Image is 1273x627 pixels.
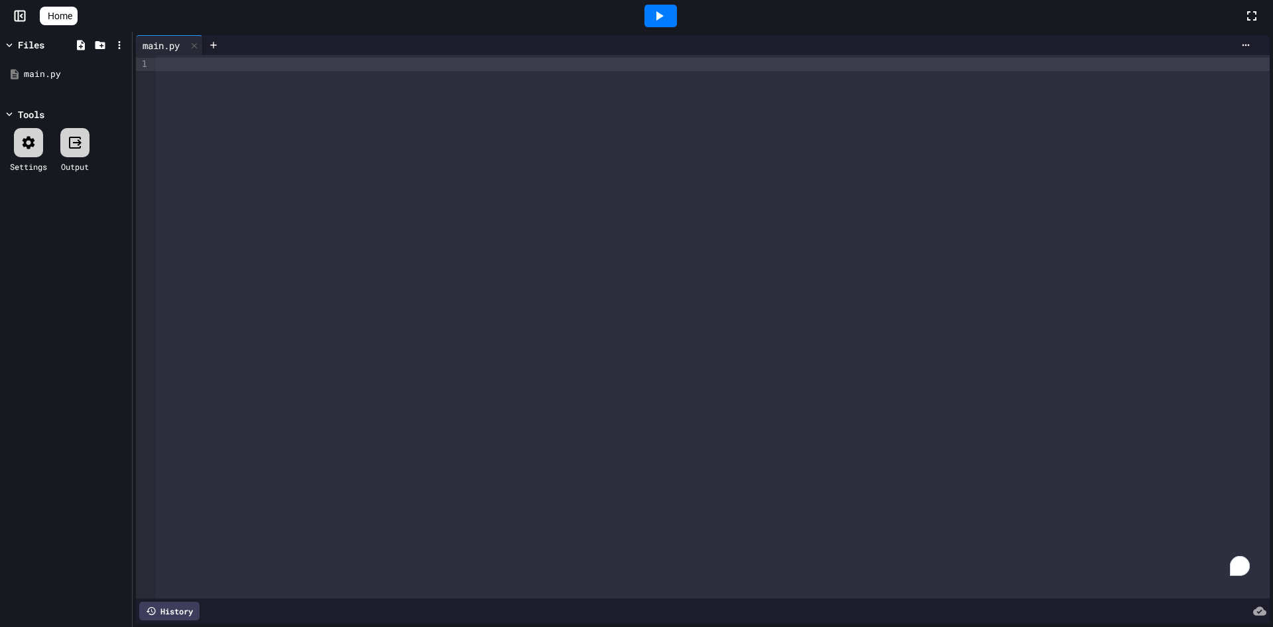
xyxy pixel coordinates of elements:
[136,35,203,55] div: main.py
[136,38,186,52] div: main.py
[136,58,149,71] div: 1
[156,55,1270,598] div: To enrich screen reader interactions, please activate Accessibility in Grammarly extension settings
[18,38,44,52] div: Files
[10,161,47,173] div: Settings
[40,7,78,25] a: Home
[24,68,127,81] div: main.py
[18,107,44,121] div: Tools
[61,161,89,173] div: Output
[48,9,72,23] span: Home
[139,602,200,620] div: History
